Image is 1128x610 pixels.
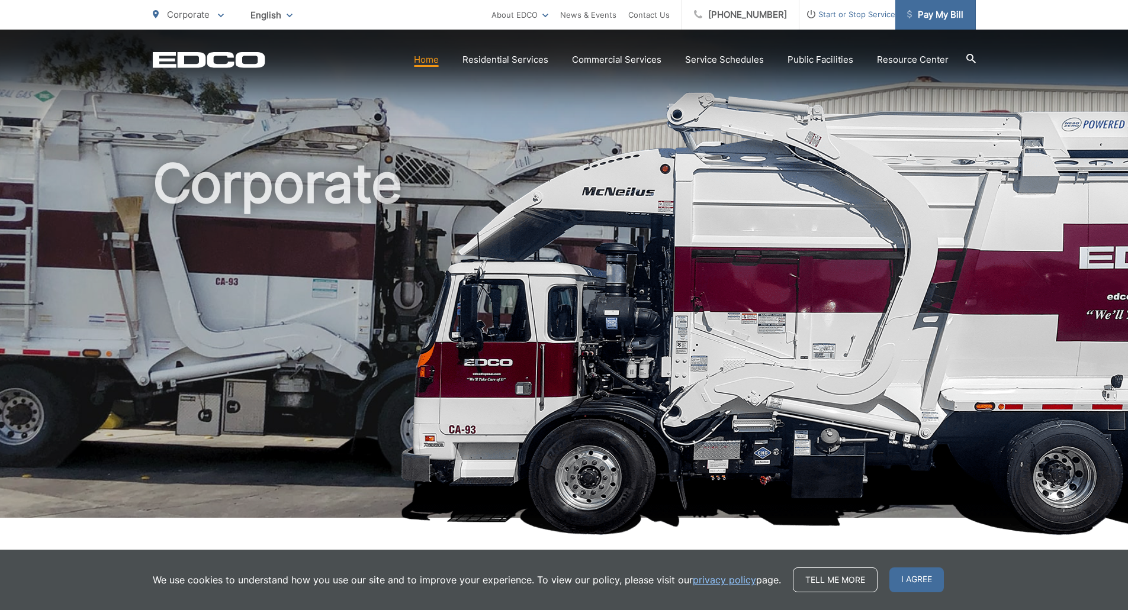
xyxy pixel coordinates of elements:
a: Contact Us [628,8,670,22]
span: English [242,5,301,25]
a: Home [414,53,439,67]
a: Tell me more [793,567,878,592]
a: Residential Services [462,53,548,67]
a: privacy policy [693,573,756,587]
a: Resource Center [877,53,949,67]
a: About EDCO [491,8,548,22]
p: We use cookies to understand how you use our site and to improve your experience. To view our pol... [153,573,781,587]
h1: Corporate [153,154,976,528]
a: Public Facilities [788,53,853,67]
span: Corporate [167,9,210,20]
a: EDCD logo. Return to the homepage. [153,51,265,68]
a: Service Schedules [685,53,764,67]
span: I agree [889,567,944,592]
a: News & Events [560,8,616,22]
a: Commercial Services [572,53,661,67]
span: Pay My Bill [907,8,963,22]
